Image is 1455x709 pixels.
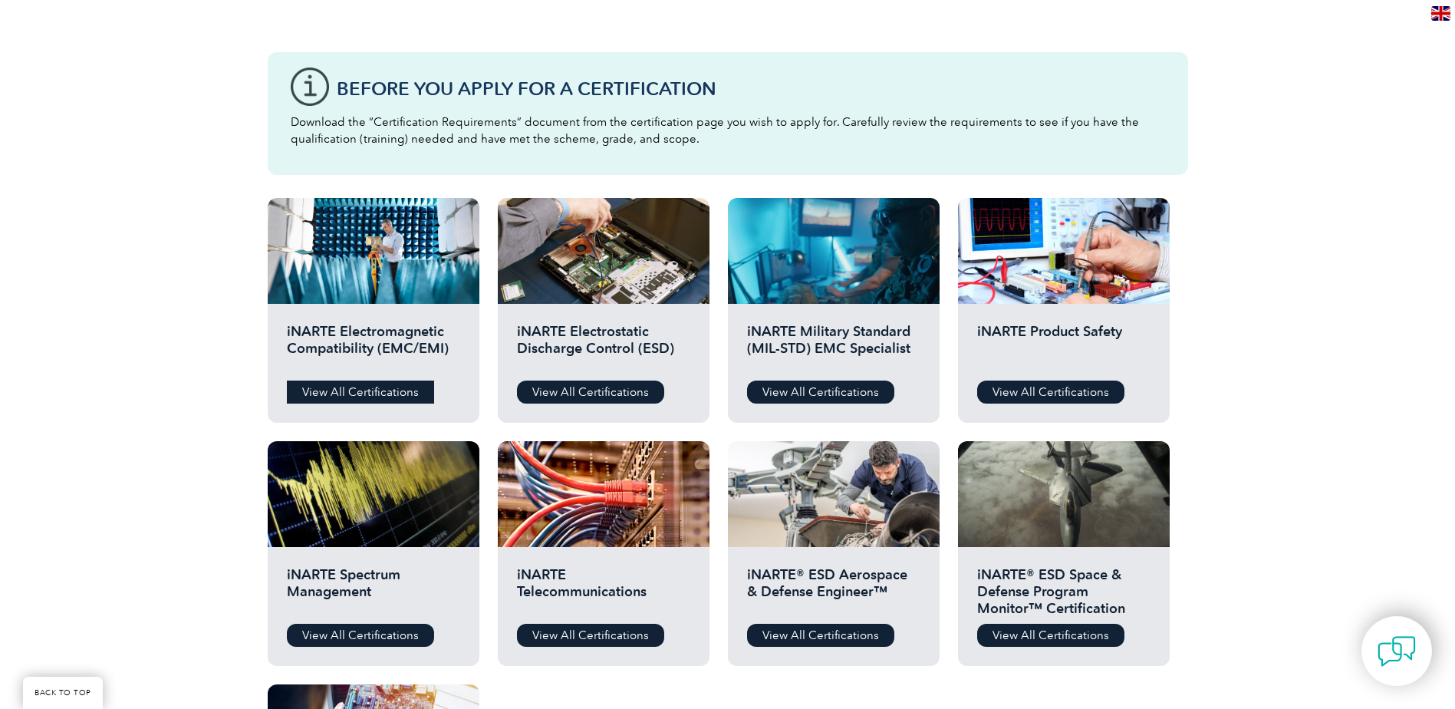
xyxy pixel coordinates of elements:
[977,381,1124,404] a: View All Certifications
[747,566,920,612] h2: iNARTE® ESD Aerospace & Defense Engineer™
[517,566,690,612] h2: iNARTE Telecommunications
[977,566,1151,612] h2: iNARTE® ESD Space & Defense Program Monitor™ Certification
[517,381,664,404] a: View All Certifications
[1378,632,1416,671] img: contact-chat.png
[23,677,103,709] a: BACK TO TOP
[517,323,690,369] h2: iNARTE Electrostatic Discharge Control (ESD)
[977,624,1124,647] a: View All Certifications
[517,624,664,647] a: View All Certifications
[337,79,1165,98] h3: Before You Apply For a Certification
[977,323,1151,369] h2: iNARTE Product Safety
[747,323,920,369] h2: iNARTE Military Standard (MIL-STD) EMC Specialist
[287,323,460,369] h2: iNARTE Electromagnetic Compatibility (EMC/EMI)
[287,566,460,612] h2: iNARTE Spectrum Management
[287,381,434,404] a: View All Certifications
[291,114,1165,147] p: Download the “Certification Requirements” document from the certification page you wish to apply ...
[287,624,434,647] a: View All Certifications
[747,624,894,647] a: View All Certifications
[1431,6,1450,21] img: en
[747,381,894,404] a: View All Certifications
